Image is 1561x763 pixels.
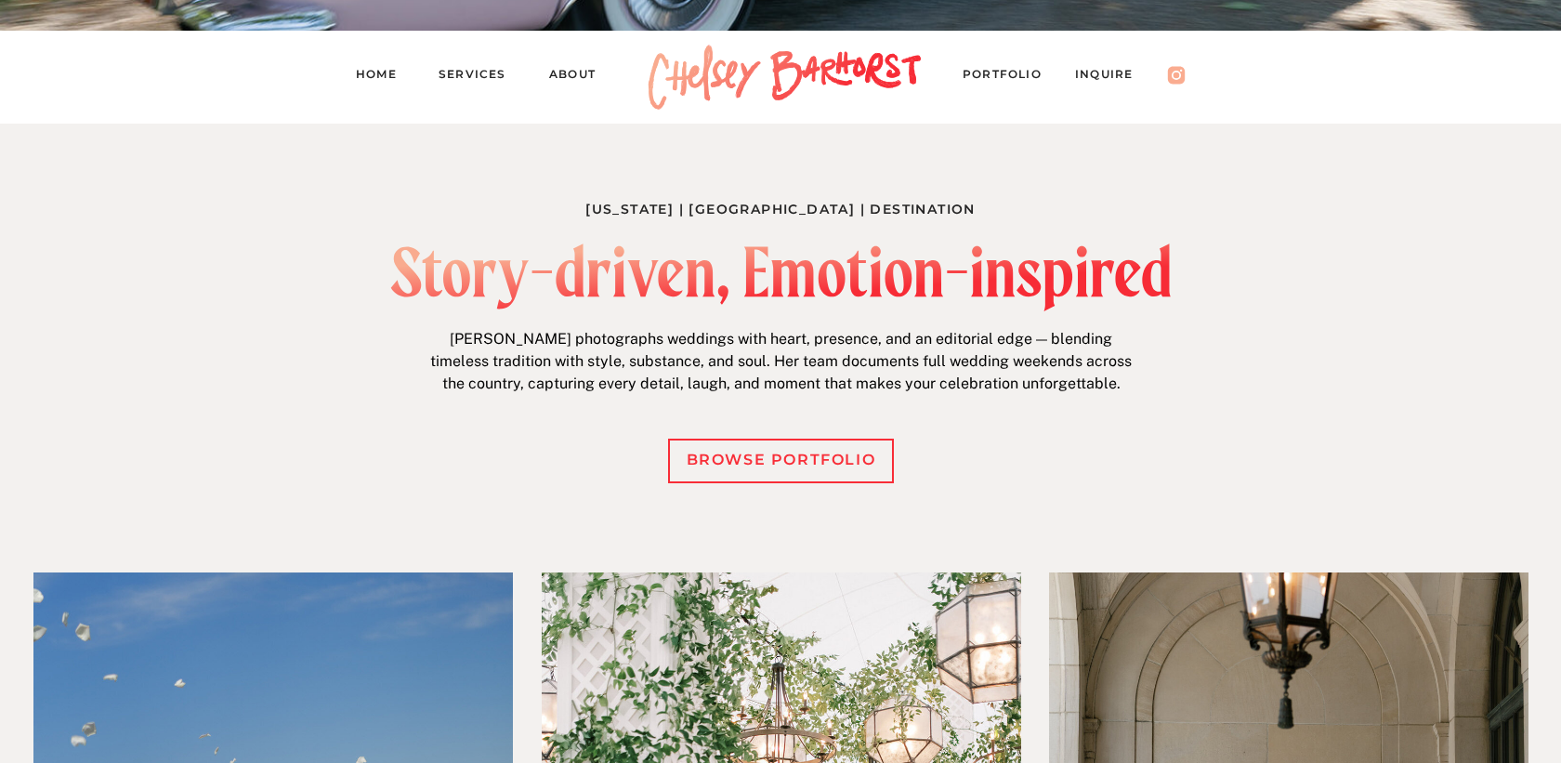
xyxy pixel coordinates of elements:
h1: [US_STATE] | [GEOGRAPHIC_DATA] | Destination [583,198,978,217]
p: [PERSON_NAME] photographs weddings with heart, presence, and an editorial edge — blending timeles... [424,328,1138,401]
a: About [549,64,613,90]
a: browse portfolio [677,447,885,474]
a: Services [439,64,522,90]
a: Inquire [1075,64,1151,90]
a: Home [356,64,412,90]
a: PORTFOLIO [963,64,1059,90]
